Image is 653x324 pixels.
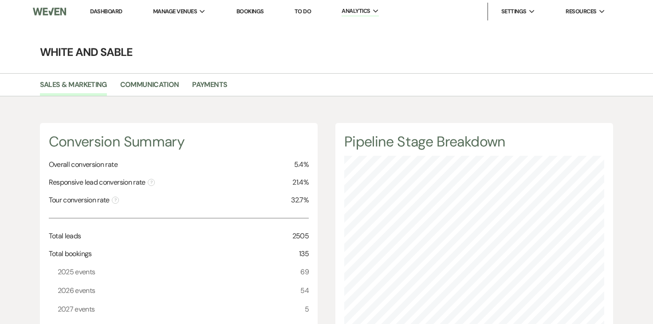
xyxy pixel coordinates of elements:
[153,7,197,16] span: Manage Venues
[291,195,309,205] span: 32.7%
[299,249,309,259] span: 135
[294,159,309,170] span: 5.4%
[120,79,179,96] a: Communication
[292,231,309,241] span: 2505
[58,266,95,278] span: 2025 events
[344,132,604,152] h4: Pipeline Stage Breakdown
[49,132,309,152] h4: Conversion Summary
[566,7,596,16] span: Resources
[292,177,309,188] span: 21.4%
[192,79,227,96] a: Payments
[342,7,370,16] span: Analytics
[295,8,311,15] a: To Do
[7,44,646,60] h4: White and Sable
[40,79,107,96] a: Sales & Marketing
[49,195,119,205] span: Tour conversion rate
[49,231,81,241] span: Total leads
[305,304,309,315] span: 5
[33,2,66,21] img: Weven Logo
[112,197,119,204] span: ?
[300,285,309,296] span: 54
[58,304,95,315] span: 2027 events
[148,179,155,186] span: ?
[49,249,92,259] span: Total bookings
[236,8,264,15] a: Bookings
[90,8,122,15] a: Dashboard
[49,159,118,170] span: Overall conversion rate
[300,266,309,278] span: 69
[58,285,95,296] span: 2026 events
[501,7,527,16] span: Settings
[49,177,155,188] span: Responsive lead conversion rate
